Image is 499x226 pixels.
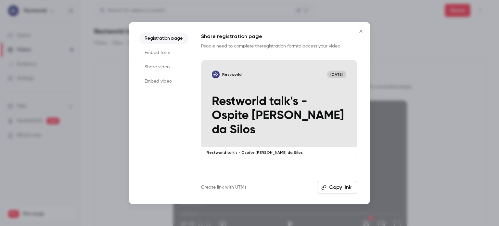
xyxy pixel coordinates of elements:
button: Close [354,25,367,38]
a: Restworld talk's - Ospite Michele Francica da SilosRestworld[DATE]Restworld talk's - Ospite [PERS... [201,60,357,158]
img: Restworld talk's - Ospite Michele Francica da Silos [212,71,220,78]
li: Share video [139,61,188,73]
a: registration form [262,44,297,48]
a: Create link with UTMs [201,184,246,191]
li: Embed video [139,75,188,87]
p: People need to complete the to access your video [201,43,357,49]
h1: Share registration page [201,33,357,40]
button: Copy link [317,181,357,194]
p: Restworld talk's - Ospite [PERSON_NAME] da Silos [207,150,352,155]
p: Restworld [222,72,242,77]
p: Restworld talk's - Ospite [PERSON_NAME] da Silos [212,95,346,137]
span: [DATE] [327,71,346,78]
li: Registration page [139,33,188,44]
li: Embed form [139,47,188,59]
